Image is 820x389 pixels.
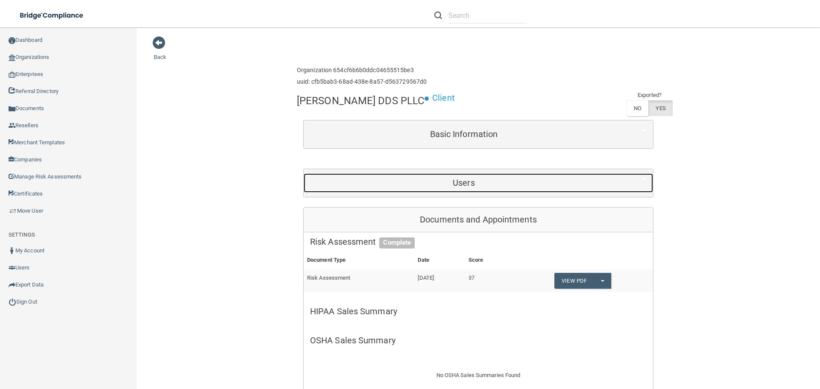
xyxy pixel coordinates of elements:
label: SETTINGS [9,230,35,240]
td: Risk Assessment [304,269,414,292]
img: ic-search.3b580494.png [434,12,442,19]
img: icon-export.b9366987.png [9,281,15,288]
div: Documents and Appointments [304,208,653,232]
img: icon-users.e205127d.png [9,264,15,271]
h5: Risk Assessment [310,237,647,246]
h5: OSHA Sales Summary [310,336,647,345]
h5: Users [310,178,618,187]
input: Search [448,8,527,23]
a: View PDF [554,273,594,289]
th: Date [414,252,465,269]
label: NO [627,100,648,116]
img: ic_power_dark.7ecde6b1.png [9,298,16,306]
th: Document Type [304,252,414,269]
img: bridge_compliance_login_screen.278c3ca4.svg [13,7,91,24]
label: YES [648,100,672,116]
p: Client [432,90,455,106]
h4: [PERSON_NAME] DDS PLLC [297,95,425,106]
h6: Organization 654cf6b6b0ddc04655515be3 [297,67,427,73]
th: Score [465,252,513,269]
a: Users [310,173,647,193]
img: ic_dashboard_dark.d01f4a41.png [9,37,15,44]
h6: uuid: cfb5bab3-68ad-438e-8a57-d563729567d0 [297,79,427,85]
img: enterprise.0d942306.png [9,72,15,78]
img: icon-documents.8dae5593.png [9,105,15,112]
img: briefcase.64adab9b.png [9,207,17,215]
td: Exported? [627,90,673,100]
td: [DATE] [414,269,465,292]
td: 37 [465,269,513,292]
h5: Basic Information [310,129,618,139]
span: Complete [379,237,415,249]
img: ic_user_dark.df1a06c3.png [9,247,15,254]
img: organization-icon.f8decf85.png [9,54,15,61]
a: Back [154,44,166,60]
a: Basic Information [310,125,647,144]
img: ic_reseller.de258add.png [9,122,15,129]
h5: HIPAA Sales Summary [310,307,647,316]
